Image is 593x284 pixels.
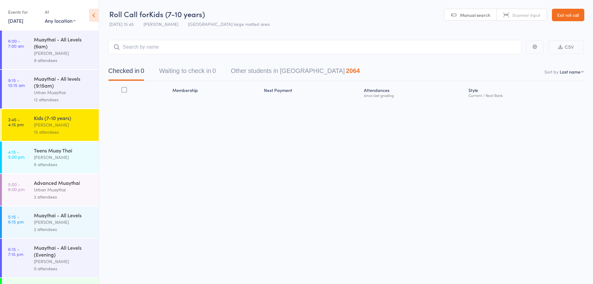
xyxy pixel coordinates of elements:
[2,31,99,69] a: 6:00 -7:00 amMuaythai - All Levels (6am)[PERSON_NAME]9 attendees
[8,7,39,17] div: Events for
[346,67,360,74] div: 2064
[560,69,581,75] div: Last name
[34,96,93,103] div: 12 attendees
[460,12,490,18] span: Manual search
[231,64,360,81] button: Other students in [GEOGRAPHIC_DATA]2064
[548,41,584,54] button: CSV
[188,21,270,27] span: [GEOGRAPHIC_DATA] large matted area
[141,67,144,74] div: 0
[361,84,466,100] div: Atten­dances
[34,147,93,154] div: Teens Muay Thai
[170,84,261,100] div: Membership
[468,93,581,97] div: Current / Next Rank
[512,12,540,18] span: Scanner input
[8,149,25,159] time: 4:15 - 5:00 pm
[149,9,205,19] span: Kids (7-10 years)
[109,21,134,27] span: [DATE] 15:45
[544,69,558,75] label: Sort by
[45,17,76,24] div: Any location
[159,64,216,81] button: Waiting to check in0
[364,93,464,97] div: since last grading
[34,226,93,233] div: 2 attendees
[108,64,144,81] button: Checked in0
[109,9,149,19] span: Roll Call for
[34,265,93,272] div: 0 attendees
[2,70,99,108] a: 9:15 -10:15 amMuaythai - All levels (9:15am)Urban Muaythai12 attendees
[8,78,25,88] time: 9:15 - 10:15 am
[552,9,584,21] a: Exit roll call
[34,219,93,226] div: [PERSON_NAME]
[8,17,23,24] a: [DATE]
[2,174,99,206] a: 5:00 -6:00 pmAdvanced MuaythaiUrban Muaythai2 attendees
[108,40,521,54] input: Search by name
[34,193,93,200] div: 2 attendees
[34,57,93,64] div: 9 attendees
[2,142,99,173] a: 4:15 -5:00 pmTeens Muay Thai[PERSON_NAME]6 attendees
[2,206,99,238] a: 5:15 -6:15 pmMuaythai - All Levels[PERSON_NAME]2 attendees
[8,247,23,257] time: 6:15 - 7:15 pm
[34,258,93,265] div: [PERSON_NAME]
[8,38,24,48] time: 6:00 - 7:00 am
[34,244,93,258] div: Muaythai - All Levels (Evening)
[45,7,76,17] div: At
[466,84,584,100] div: Style
[34,154,93,161] div: [PERSON_NAME]
[34,121,93,128] div: [PERSON_NAME]
[8,214,24,224] time: 5:15 - 6:15 pm
[212,67,216,74] div: 0
[2,239,99,277] a: 6:15 -7:15 pmMuaythai - All Levels (Evening)[PERSON_NAME]0 attendees
[8,117,24,127] time: 3:45 - 4:15 pm
[8,182,25,192] time: 5:00 - 6:00 pm
[34,36,93,50] div: Muaythai - All Levels (6am)
[34,179,93,186] div: Advanced Muaythai
[34,186,93,193] div: Urban Muaythai
[34,50,93,57] div: [PERSON_NAME]
[34,212,93,219] div: Muaythai - All Levels
[34,89,93,96] div: Urban Muaythai
[34,128,93,136] div: 15 attendees
[261,84,361,100] div: Next Payment
[2,109,99,141] a: 3:45 -4:15 pmKids (7-10 years)[PERSON_NAME]15 attendees
[144,21,178,27] span: [PERSON_NAME]
[34,75,93,89] div: Muaythai - All levels (9:15am)
[34,114,93,121] div: Kids (7-10 years)
[34,161,93,168] div: 6 attendees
